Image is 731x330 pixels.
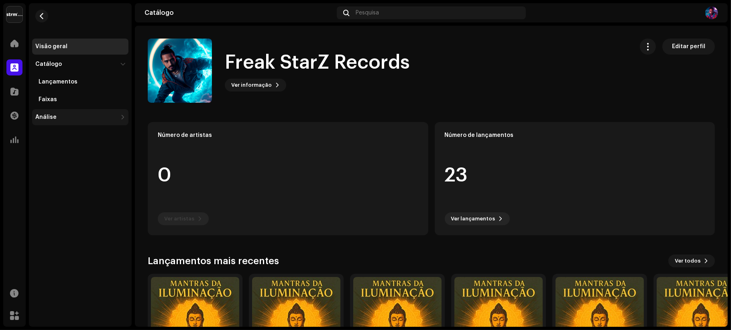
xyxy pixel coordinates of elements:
[148,255,279,267] h3: Lançamentos mais recentes
[445,212,510,225] button: Ver lançamentos
[6,6,22,22] img: 408b884b-546b-4518-8448-1008f9c76b02
[32,109,128,125] re-m-nav-dropdown: Análise
[668,255,715,267] button: Ver todos
[148,39,212,103] img: 0ccaf369-da6e-4731-bd2a-4f4bd4aaa3dd
[32,74,128,90] re-m-nav-item: Lançamentos
[35,61,62,67] div: Catálogo
[148,122,428,235] re-o-card-data: Número de artistas
[39,96,57,103] div: Faixas
[35,43,67,50] div: Visão geral
[35,114,57,120] div: Análise
[145,10,334,16] div: Catálogo
[662,39,715,55] button: Editar perfil
[225,79,286,92] button: Ver informação
[445,132,705,139] div: Número de lançamentos
[32,56,128,108] re-m-nav-dropdown: Catálogo
[32,39,128,55] re-m-nav-item: Visão geral
[435,122,715,235] re-o-card-data: Número de lançamentos
[675,253,700,269] span: Ver todos
[705,6,718,19] img: 5f3a84e2-147c-4d17-b000-fd6a6bb94f23
[451,211,495,227] span: Ver lançamentos
[231,77,272,93] span: Ver informação
[32,92,128,108] re-m-nav-item: Faixas
[672,39,705,55] span: Editar perfil
[356,10,379,16] span: Pesquisa
[39,79,77,85] div: Lançamentos
[225,50,410,75] h1: Freak StarZ Records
